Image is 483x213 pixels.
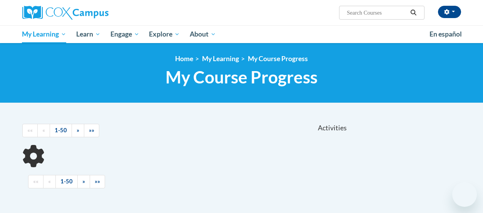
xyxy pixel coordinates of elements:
[105,25,144,43] a: Engage
[22,124,38,137] a: Begining
[55,175,78,188] a: 1-50
[84,124,99,137] a: End
[50,124,72,137] a: 1-50
[43,175,56,188] a: Previous
[95,178,100,185] span: »»
[77,127,79,133] span: »
[42,127,45,133] span: «
[165,67,318,87] span: My Course Progress
[248,55,308,63] a: My Course Progress
[28,175,43,188] a: Begining
[408,8,419,17] button: Search
[22,6,161,20] a: Cox Campus
[175,55,193,63] a: Home
[185,25,221,43] a: About
[22,30,66,39] span: My Learning
[202,55,239,63] a: My Learning
[89,127,94,133] span: »»
[17,25,467,43] div: Main menu
[17,25,72,43] a: My Learning
[82,178,85,185] span: »
[48,178,51,185] span: «
[318,124,347,132] span: Activities
[452,182,477,207] iframe: Button to launch messaging window
[77,175,90,188] a: Next
[33,178,38,185] span: ««
[22,6,109,20] img: Cox Campus
[71,25,105,43] a: Learn
[425,26,467,42] a: En español
[346,8,408,17] input: Search Courses
[27,127,33,133] span: ««
[430,30,462,38] span: En español
[72,124,84,137] a: Next
[90,175,105,188] a: End
[149,30,180,39] span: Explore
[190,30,216,39] span: About
[144,25,185,43] a: Explore
[110,30,139,39] span: Engage
[438,6,461,18] button: Account Settings
[37,124,50,137] a: Previous
[76,30,100,39] span: Learn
